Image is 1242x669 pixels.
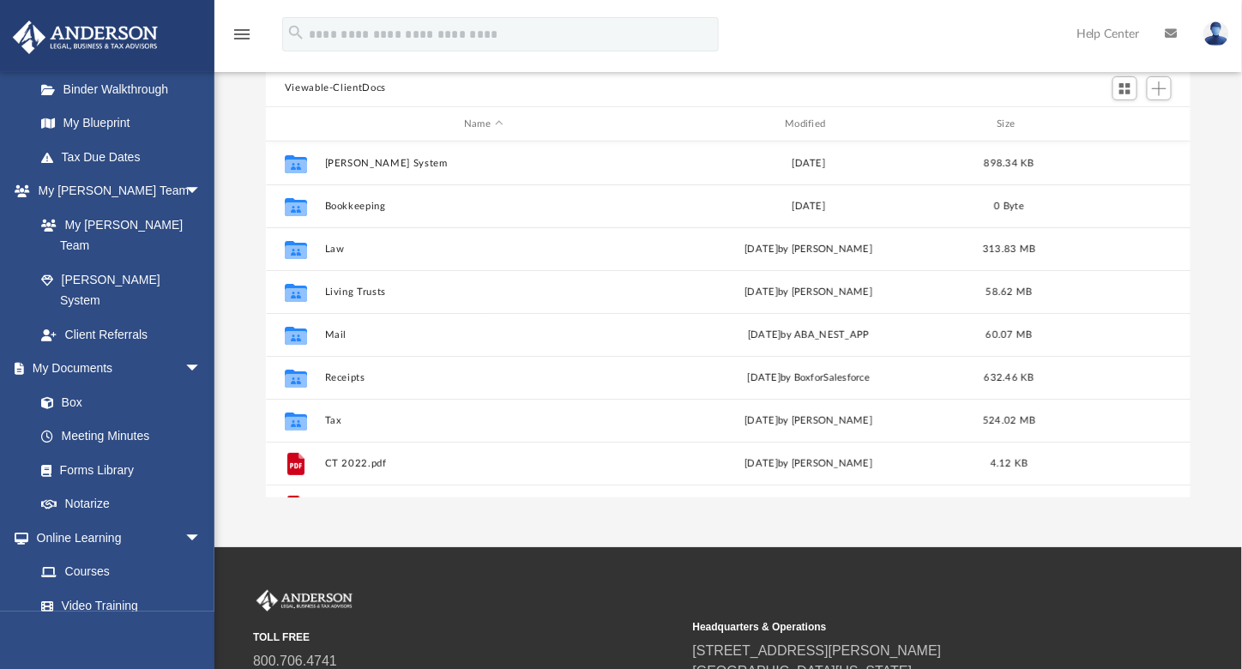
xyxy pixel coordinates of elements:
a: Video Training [24,588,210,623]
span: arrow_drop_down [184,174,219,209]
div: Name [323,117,642,132]
span: arrow_drop_down [184,521,219,556]
span: 4.12 KB [990,459,1028,468]
button: Add [1147,76,1173,100]
small: TOLL FREE [253,630,681,645]
div: [DATE] by [PERSON_NAME] [649,285,967,300]
img: Anderson Advisors Platinum Portal [8,21,163,54]
div: id [274,117,317,132]
div: [DATE] by ABA_NEST_APP [649,328,967,343]
div: Size [974,117,1043,132]
span: arrow_drop_down [184,352,219,387]
a: Forms Library [24,453,210,487]
button: Switch to Grid View [1112,76,1138,100]
div: by [PERSON_NAME] [649,242,967,257]
span: 524.02 MB [983,416,1035,425]
a: Online Learningarrow_drop_down [12,521,219,555]
div: grid [266,142,1191,497]
a: My [PERSON_NAME] Teamarrow_drop_down [12,174,219,208]
small: Headquarters & Operations [693,619,1121,635]
div: [DATE] by BoxforSalesforce [649,371,967,386]
span: 632.46 KB [984,373,1034,383]
a: Meeting Minutes [24,419,219,454]
div: [DATE] [649,156,967,172]
a: Tax Due Dates [24,140,227,174]
i: search [286,23,305,42]
button: Viewable-ClientDocs [285,81,386,96]
a: [PERSON_NAME] System [24,262,219,317]
a: My Blueprint [24,106,219,141]
span: 898.34 KB [984,159,1034,168]
a: menu [232,33,252,45]
span: 60.07 MB [986,330,1032,340]
span: 313.83 MB [983,244,1035,254]
div: [DATE] [649,199,967,214]
div: id [1051,117,1171,132]
a: 800.706.4741 [253,654,337,668]
a: My [PERSON_NAME] Team [24,208,210,262]
span: 0 Byte [994,202,1024,211]
a: Courses [24,555,219,589]
span: 58.62 MB [986,287,1032,297]
a: Binder Walkthrough [24,72,227,106]
a: [STREET_ADDRESS][PERSON_NAME] [693,643,942,658]
a: Client Referrals [24,317,219,352]
div: Modified [649,117,968,132]
button: [PERSON_NAME] System [324,158,642,169]
i: menu [232,24,252,45]
a: My Documentsarrow_drop_down [12,352,219,386]
button: Mail [324,329,642,341]
img: User Pic [1203,21,1229,46]
a: Box [24,385,210,419]
button: Bookkeeping [324,201,642,212]
a: Notarize [24,487,219,521]
button: Receipts [324,372,642,383]
img: Anderson Advisors Platinum Portal [253,590,356,612]
span: [DATE] [745,244,778,254]
button: CT 2022.pdf [324,458,642,469]
div: [DATE] by [PERSON_NAME] [649,456,967,472]
button: Living Trusts [324,286,642,298]
button: Law [324,244,642,255]
div: [DATE] by [PERSON_NAME] [649,413,967,429]
button: Tax [324,415,642,426]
